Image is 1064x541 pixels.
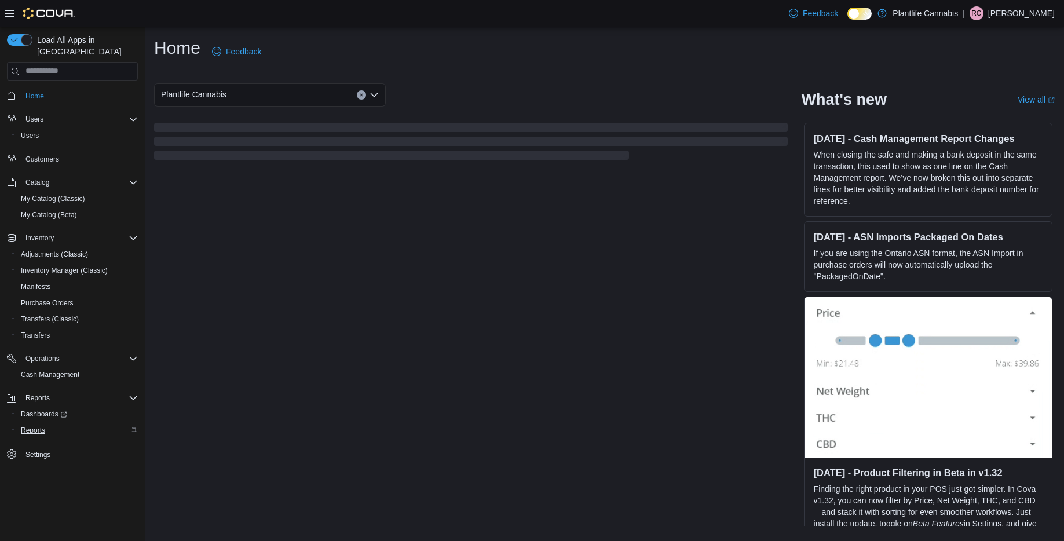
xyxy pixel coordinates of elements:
span: Dashboards [21,410,67,419]
span: Catalog [21,176,138,189]
h2: What's new [802,90,887,109]
span: Dashboards [16,407,138,421]
button: Manifests [12,279,142,295]
button: Transfers (Classic) [12,311,142,327]
button: My Catalog (Beta) [12,207,142,223]
a: Adjustments (Classic) [16,247,93,261]
span: Transfers [21,331,50,340]
span: Settings [21,447,138,461]
button: Open list of options [370,90,379,100]
span: Feedback [803,8,838,19]
span: My Catalog (Classic) [16,192,138,206]
span: Reports [21,426,45,435]
span: Users [21,131,39,140]
span: Inventory [21,231,138,245]
a: Reports [16,423,50,437]
a: My Catalog (Classic) [16,192,90,206]
button: Clear input [357,90,366,100]
button: Operations [21,352,64,365]
span: Loading [154,125,788,162]
a: Cash Management [16,368,84,382]
span: Plantlife Cannabis [161,87,226,101]
span: Settings [25,450,50,459]
button: My Catalog (Classic) [12,191,142,207]
button: Home [2,87,142,104]
button: Customers [2,151,142,167]
button: Inventory Manager (Classic) [12,262,142,279]
span: Inventory Manager (Classic) [21,266,108,275]
a: Users [16,129,43,142]
nav: Complex example [7,83,138,493]
button: Reports [12,422,142,438]
p: If you are using the Ontario ASN format, the ASN Import in purchase orders will now automatically... [814,247,1043,282]
svg: External link [1048,97,1055,104]
a: Settings [21,448,55,462]
h3: [DATE] - ASN Imports Packaged On Dates [814,231,1043,243]
h1: Home [154,36,200,60]
a: Dashboards [12,406,142,422]
span: Adjustments (Classic) [21,250,88,259]
a: Dashboards [16,407,72,421]
div: Robert Cadieux [970,6,983,20]
h3: [DATE] - Product Filtering in Beta in v1.32 [814,467,1043,478]
h3: [DATE] - Cash Management Report Changes [814,133,1043,144]
span: Home [21,89,138,103]
a: Home [21,89,49,103]
img: Cova [23,8,75,19]
span: Inventory [25,233,54,243]
button: Users [2,111,142,127]
a: Feedback [784,2,843,25]
span: My Catalog (Beta) [16,208,138,222]
button: Settings [2,445,142,462]
button: Cash Management [12,367,142,383]
p: Plantlife Cannabis [893,6,958,20]
span: Reports [21,391,138,405]
span: RC [971,6,981,20]
span: Users [21,112,138,126]
span: Users [25,115,43,124]
span: Catalog [25,178,49,187]
button: Purchase Orders [12,295,142,311]
button: Transfers [12,327,142,343]
input: Dark Mode [847,8,872,20]
span: Transfers (Classic) [21,315,79,324]
span: My Catalog (Classic) [21,194,85,203]
button: Users [21,112,48,126]
span: Reports [25,393,50,403]
span: Operations [25,354,60,363]
a: Transfers [16,328,54,342]
span: Manifests [21,282,50,291]
a: Purchase Orders [16,296,78,310]
button: Reports [21,391,54,405]
span: Home [25,92,44,101]
a: Customers [21,152,64,166]
button: Operations [2,350,142,367]
span: Users [16,129,138,142]
a: Inventory Manager (Classic) [16,264,112,277]
span: Adjustments (Classic) [16,247,138,261]
a: View allExternal link [1018,95,1055,104]
span: My Catalog (Beta) [21,210,77,220]
button: Inventory [21,231,58,245]
span: Purchase Orders [21,298,74,308]
em: Beta Features [913,519,964,528]
p: | [963,6,965,20]
a: Manifests [16,280,55,294]
p: When closing the safe and making a bank deposit in the same transaction, this used to show as one... [814,149,1043,207]
a: Transfers (Classic) [16,312,83,326]
button: Inventory [2,230,142,246]
a: Feedback [207,40,266,63]
a: My Catalog (Beta) [16,208,82,222]
p: [PERSON_NAME] [988,6,1055,20]
span: Operations [21,352,138,365]
button: Users [12,127,142,144]
span: Load All Apps in [GEOGRAPHIC_DATA] [32,34,138,57]
span: Cash Management [21,370,79,379]
span: Customers [25,155,59,164]
span: Reports [16,423,138,437]
span: Manifests [16,280,138,294]
span: Customers [21,152,138,166]
button: Reports [2,390,142,406]
span: Transfers [16,328,138,342]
